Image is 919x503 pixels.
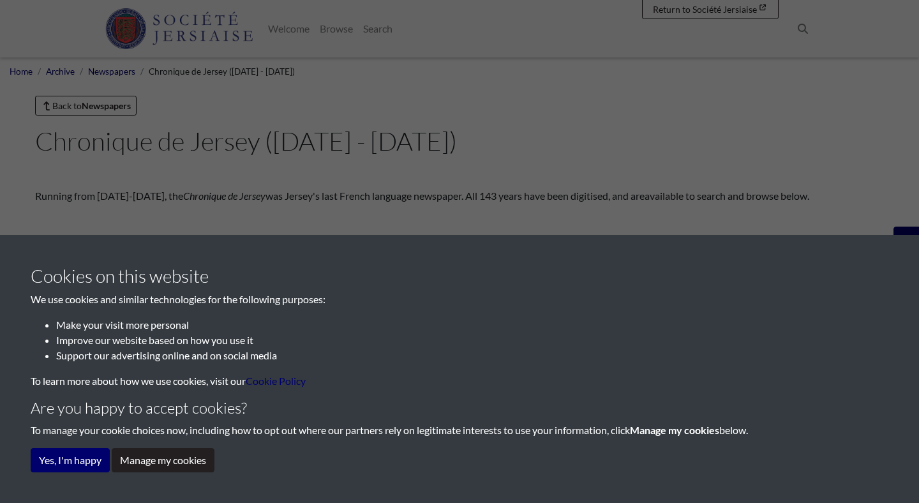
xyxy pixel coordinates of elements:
[31,399,888,417] h4: Are you happy to accept cookies?
[31,292,888,307] p: We use cookies and similar technologies for the following purposes:
[56,348,888,363] li: Support our advertising online and on social media
[31,373,888,389] p: To learn more about how we use cookies, visit our
[31,266,888,287] h3: Cookies on this website
[31,423,888,438] p: To manage your cookie choices now, including how to opt out where our partners rely on legitimate...
[112,448,214,472] button: Manage my cookies
[31,448,110,472] button: Yes, I'm happy
[56,317,888,333] li: Make your visit more personal
[56,333,888,348] li: Improve our website based on how you use it
[246,375,306,387] a: learn more about cookies
[630,424,719,436] strong: Manage my cookies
